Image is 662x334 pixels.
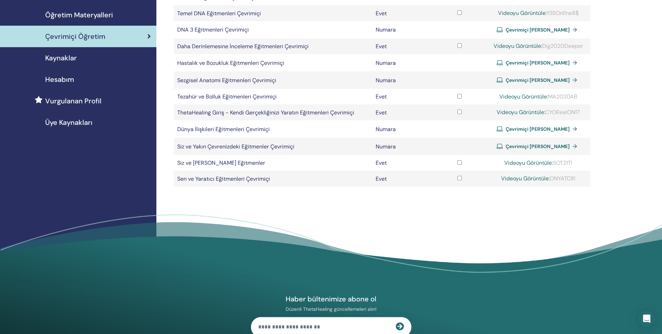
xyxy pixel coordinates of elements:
[376,143,396,150] font: Numara
[490,9,587,17] div: Y3SOnl!ne8$
[177,126,270,133] font: Dünya İlişkileri Eğitmenleri Çevrimiçi
[177,93,277,100] font: Tezahür ve Bolluk Eğitmenleri Çevrimiçi
[177,10,261,17] font: Temel DNA Eğitmenleri Çevrimiçi
[506,60,570,66] font: Çevrimiçi [PERSON_NAME]
[177,43,309,50] font: Daha Derinlemesine İnceleme Eğitmenleri Çevrimiçi
[177,26,249,33] font: DNA 3 Eğitmenleri Çevrimiçi
[251,294,411,303] h4: Haber bültenimize abone ol
[376,93,387,100] font: Evet
[45,117,92,128] span: Üye Kaynakları
[376,77,396,84] font: Numara
[490,108,587,117] div: CYORealON17
[490,42,587,50] div: Dig2020Deeper
[490,159,587,167] div: SOT21T!
[497,124,580,134] a: Çevrimiçi [PERSON_NAME]
[497,25,580,35] a: Çevrimiçi [PERSON_NAME]
[506,77,570,83] font: Çevrimiçi [PERSON_NAME]
[177,77,276,84] font: Sezgisel Anatomi Eğitmenleri Çevrimiçi
[497,141,580,152] a: Çevrimiçi [PERSON_NAME]
[376,10,387,17] font: Evet
[506,143,570,149] font: Çevrimiçi [PERSON_NAME]
[506,27,570,33] span: Çevrimiçi [PERSON_NAME]
[177,143,294,150] font: Siz ve Yakın Çevrenizdeki Eğitmenler Çevrimiçi
[45,96,101,106] span: Vurgulanan Profil
[177,159,265,166] font: Siz ve [PERSON_NAME] Eğitmenler
[45,10,113,20] span: Öğretim Materyalleri
[490,174,587,183] div: ONYATC8!
[45,31,105,42] span: Çevrimiçi Öğretim
[497,109,545,116] a: Videoyu Görüntüle:
[498,9,547,17] a: Videoyu Görüntüle:
[493,42,542,50] a: Videoyu Görüntüle:
[638,310,655,327] div: Intercom Messenger'ı açın
[376,175,387,182] font: Evet
[177,175,270,182] font: Sen ve Yaratıcı Eğitmenleri Çevrimiçi
[177,109,354,116] font: ThetaHealing Giriş - Kendi Gerçekliğinizi Yaratın Eğitmenleri Çevrimiçi
[177,59,284,67] font: Hastalık ve Bozukluk Eğitmenleri Çevrimiçi
[490,93,587,101] div: MA2020AB
[376,43,387,50] font: Evet
[497,75,580,85] a: Çevrimiçi [PERSON_NAME]
[372,21,433,38] td: Numara
[499,93,548,100] a: Videoyu Görüntüle:
[45,53,77,63] span: Kaynaklar
[251,306,411,312] p: Düzenli ThetaHealing güncellemeleri alın!
[45,74,74,85] span: Hesabım
[376,159,387,166] font: Evet
[376,109,387,116] font: Evet
[376,59,396,67] font: Numara
[497,58,580,68] a: Çevrimiçi [PERSON_NAME]
[501,175,550,182] a: Videoyu Görüntüle:
[376,126,396,133] font: Numara
[506,126,570,132] font: Çevrimiçi [PERSON_NAME]
[504,159,553,166] a: Videoyu Görüntüle:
